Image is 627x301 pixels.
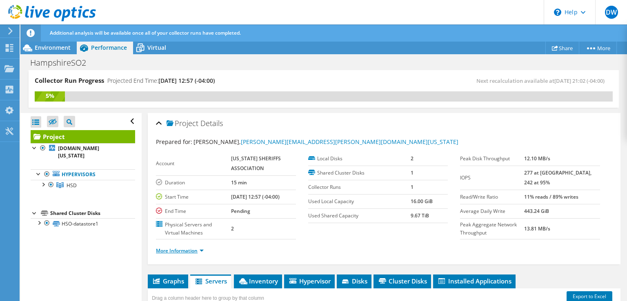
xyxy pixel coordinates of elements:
[152,277,184,285] span: Graphs
[524,155,550,162] b: 12.10 MB/s
[341,277,367,285] span: Disks
[27,58,99,67] h1: HampshireSO2
[460,193,524,201] label: Read/Write Ratio
[524,169,591,186] b: 277 at [GEOGRAPHIC_DATA], 242 at 95%
[31,180,135,190] a: HSD
[31,130,135,143] a: Project
[411,198,433,205] b: 16.00 GiB
[238,277,278,285] span: Inventory
[308,183,411,191] label: Collector Runs
[231,179,247,186] b: 15 min
[156,207,231,215] label: End Time
[67,182,77,189] span: HSD
[288,277,331,285] span: Hypervisor
[193,138,458,146] span: [PERSON_NAME],
[241,138,458,146] a: [PERSON_NAME][EMAIL_ADDRESS][PERSON_NAME][DOMAIN_NAME][US_STATE]
[91,44,127,51] span: Performance
[579,42,617,54] a: More
[35,44,71,51] span: Environment
[31,169,135,180] a: Hypervisors
[147,44,166,51] span: Virtual
[524,225,550,232] b: 13.81 MB/s
[460,174,524,182] label: IOPS
[378,277,427,285] span: Cluster Disks
[411,184,414,190] b: 1
[231,155,281,172] b: [US_STATE] SHERIFFS ASSOCIATION
[156,179,231,187] label: Duration
[58,145,99,159] b: [DOMAIN_NAME][US_STATE]
[156,193,231,201] label: Start Time
[158,77,215,84] span: [DATE] 12:57 (-04:00)
[411,212,429,219] b: 9.67 TiB
[437,277,511,285] span: Installed Applications
[308,197,411,206] label: Used Local Capacity
[554,9,561,16] svg: \n
[476,77,609,84] span: Next recalculation available at
[308,155,411,163] label: Local Disks
[460,155,524,163] label: Peak Disk Throughput
[554,77,605,84] span: [DATE] 21:02 (-04:00)
[231,193,280,200] b: [DATE] 12:57 (-04:00)
[156,159,231,168] label: Account
[460,221,524,237] label: Peak Aggregate Network Throughput
[411,155,414,162] b: 2
[50,29,241,36] span: Additional analysis will be available once all of your collector runs have completed.
[524,193,578,200] b: 11% reads / 89% writes
[35,91,65,100] div: 5%
[31,143,135,161] a: [DOMAIN_NAME][US_STATE]
[524,208,549,215] b: 443.24 GiB
[460,207,524,215] label: Average Daily Write
[411,169,414,176] b: 1
[156,138,192,146] label: Prepared for:
[545,42,579,54] a: Share
[231,208,250,215] b: Pending
[308,169,411,177] label: Shared Cluster Disks
[308,212,411,220] label: Used Shared Capacity
[50,208,135,218] div: Shared Cluster Disks
[107,76,215,85] h4: Projected End Time:
[156,247,204,254] a: More Information
[194,277,227,285] span: Servers
[200,118,223,128] span: Details
[167,120,198,128] span: Project
[156,221,231,237] label: Physical Servers and Virtual Machines
[31,218,135,229] a: HSO-datastore1
[605,6,618,19] span: DW
[231,225,234,232] b: 2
